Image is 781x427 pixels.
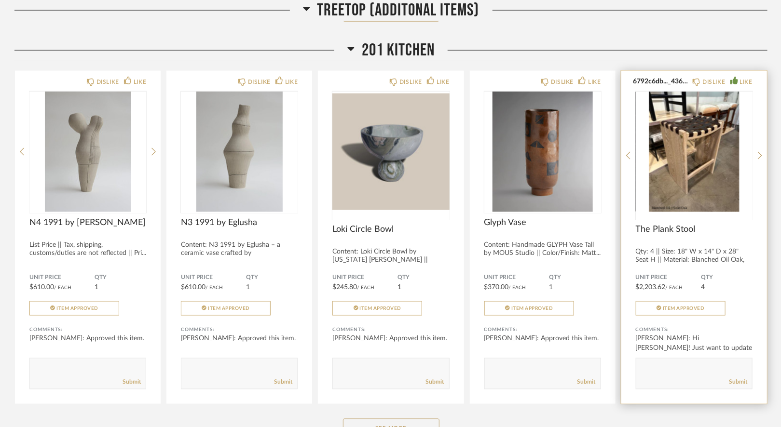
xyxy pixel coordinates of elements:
[666,285,683,290] span: / Each
[332,301,422,316] button: Item Approved
[551,77,574,87] div: DISLIKE
[95,284,98,291] span: 1
[208,306,250,311] span: Item Approved
[29,334,146,344] div: [PERSON_NAME]: Approved this item.
[484,92,601,212] img: undefined
[636,284,666,291] span: $2,203.62
[181,241,298,266] div: Content: N3 1991 by Eglusha – a ceramic vase crafted by [PERSON_NAME] |...
[484,334,601,344] div: [PERSON_NAME]: Approved this item.
[636,274,701,281] span: Unit Price
[332,284,357,291] span: $245.80
[181,301,271,316] button: Item Approved
[29,301,119,316] button: Item Approved
[332,92,449,212] img: undefined
[636,325,753,335] div: Comments:
[206,285,223,290] span: / Each
[56,306,98,311] span: Item Approved
[29,274,95,281] span: Unit Price
[484,325,601,335] div: Comments:
[29,284,54,291] span: $610.00
[96,77,119,87] div: DISLIKE
[181,92,298,212] img: undefined
[134,77,146,87] div: LIKE
[636,224,753,235] span: The Plank Stool
[549,274,601,281] span: QTY
[54,285,71,290] span: / Each
[181,274,246,281] span: Unit Price
[740,77,753,87] div: LIKE
[399,77,422,87] div: DISLIKE
[29,241,146,257] div: List Price || Tax, shipping, customs/duties are not reflected || Pri...
[29,325,146,335] div: Comments:
[274,378,292,387] a: Submit
[702,77,725,87] div: DISLIKE
[511,306,553,311] span: Item Approved
[332,325,449,335] div: Comments:
[426,378,444,387] a: Submit
[588,77,601,87] div: LIKE
[248,77,271,87] div: DISLIKE
[123,378,141,387] a: Submit
[398,274,450,281] span: QTY
[246,284,250,291] span: 1
[636,301,726,316] button: Item Approved
[332,334,449,344] div: [PERSON_NAME]: Approved this item.
[285,77,298,87] div: LIKE
[29,217,146,228] span: N4 1991 by [PERSON_NAME]
[332,248,449,272] div: Content: Loki Circle Bowl by [US_STATE] [PERSON_NAME] || Color/Finish: [PERSON_NAME] Ma...
[701,284,705,291] span: 4
[437,77,449,87] div: LIKE
[357,285,374,290] span: / Each
[577,378,596,387] a: Submit
[636,92,753,212] img: undefined
[95,274,146,281] span: QTY
[663,306,705,311] span: Item Approved
[332,274,397,281] span: Unit Price
[484,217,601,228] span: Glyph Vase
[29,92,146,212] img: undefined
[246,274,298,281] span: QTY
[332,224,449,235] span: Loki Circle Bowl
[701,274,753,281] span: QTY
[181,334,298,344] div: [PERSON_NAME]: Approved this item.
[484,301,574,316] button: Item Approved
[332,92,449,212] div: 0
[360,306,402,311] span: Item Approved
[398,284,402,291] span: 1
[549,284,553,291] span: 1
[633,77,691,85] button: 6792c6db..._436x436.pdf
[181,325,298,335] div: Comments:
[484,241,601,257] div: Content: Handmade GLYPH Vase Tall by MOUS Studio || Color/Finish: Matt...
[636,334,753,363] div: [PERSON_NAME]: Hi [PERSON_NAME]! Just want to update you that these are aiming to g...
[484,284,509,291] span: $370.00
[362,40,435,61] span: 201 Kitchen
[484,274,549,281] span: Unit Price
[729,378,747,387] a: Submit
[636,248,753,272] div: Qty: 4 || Size: 18" W x 14" D x 28" Seat H || Material: Blanched Oil Oak, Black ...
[181,284,206,291] span: $610.00
[509,285,526,290] span: / Each
[636,92,753,212] div: 0
[181,217,298,228] span: N3 1991 by Eglusha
